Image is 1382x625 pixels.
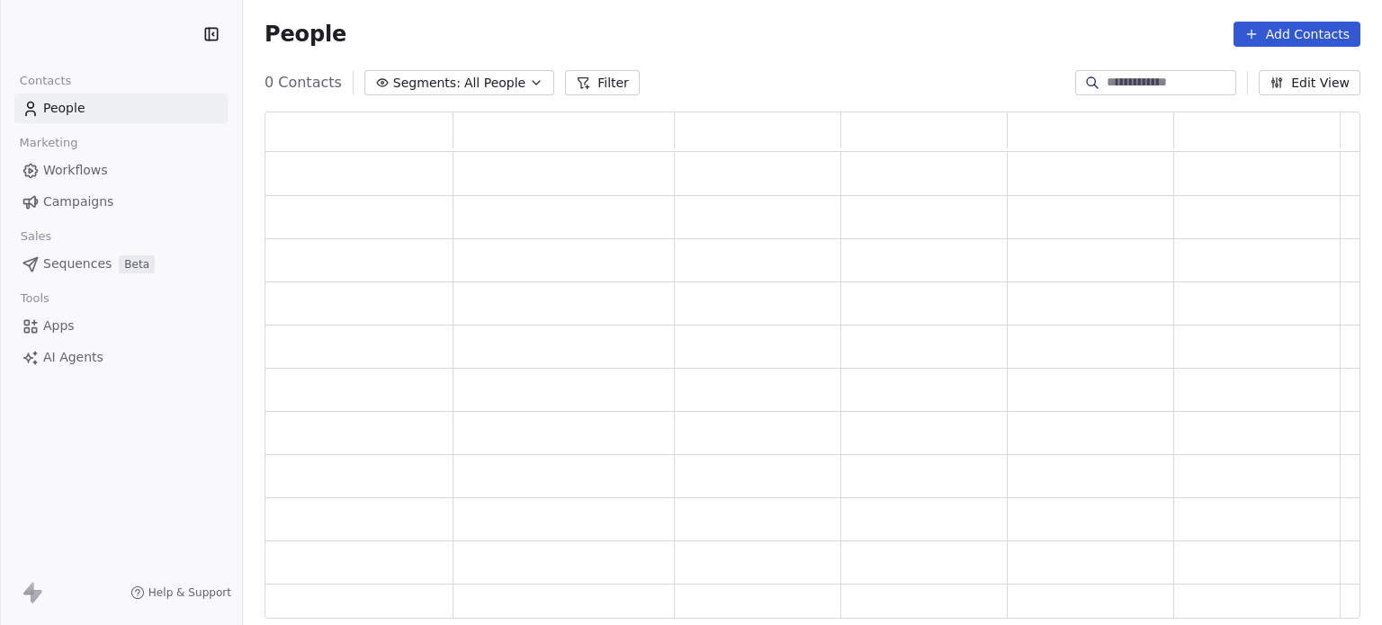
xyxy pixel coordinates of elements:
[265,21,346,48] span: People
[1234,22,1360,47] button: Add Contacts
[43,99,85,118] span: People
[14,249,228,279] a: SequencesBeta
[14,94,228,123] a: People
[148,585,231,600] span: Help & Support
[14,343,228,372] a: AI Agents
[12,67,79,94] span: Contacts
[119,255,155,273] span: Beta
[265,72,342,94] span: 0 Contacts
[43,161,108,180] span: Workflows
[43,192,113,211] span: Campaigns
[13,285,57,312] span: Tools
[1259,70,1360,95] button: Edit View
[14,156,228,185] a: Workflows
[565,70,640,95] button: Filter
[393,74,461,93] span: Segments:
[43,254,112,273] span: Sequences
[14,311,228,341] a: Apps
[43,317,75,335] span: Apps
[464,74,525,93] span: All People
[130,585,231,600] a: Help & Support
[43,348,103,367] span: AI Agents
[13,223,59,250] span: Sales
[14,187,228,217] a: Campaigns
[12,129,85,156] span: Marketing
